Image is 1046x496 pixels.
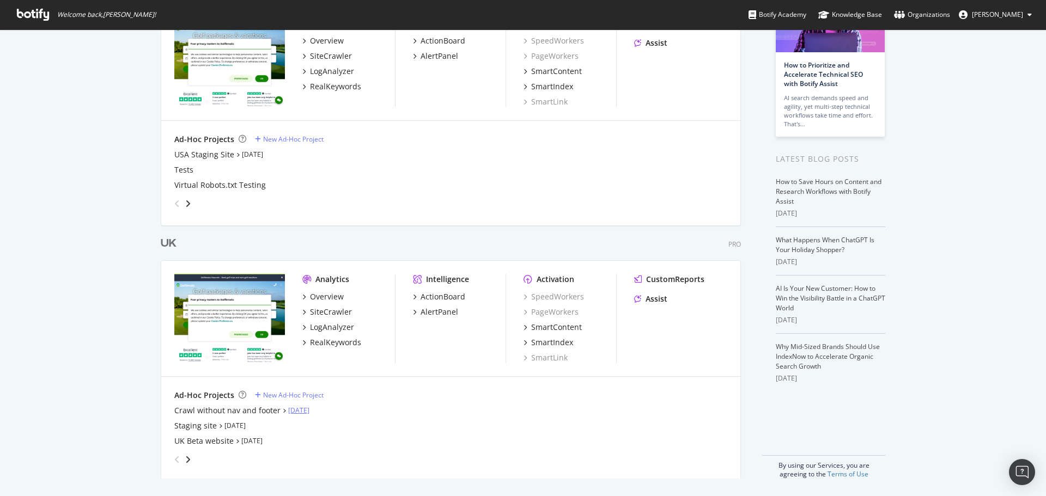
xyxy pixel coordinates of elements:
span: Welcome back, [PERSON_NAME] ! [57,10,156,19]
img: www.golfbreaks.com/en-gb/ [174,274,285,362]
div: SiteCrawler [310,51,352,62]
div: SmartIndex [531,337,573,348]
a: SmartIndex [524,81,573,92]
div: Assist [646,293,667,304]
a: CustomReports [634,274,704,285]
div: Open Intercom Messenger [1009,459,1035,485]
a: SpeedWorkers [524,291,584,302]
a: ActionBoard [413,35,465,46]
div: LogAnalyzer [310,322,354,333]
div: AlertPanel [421,307,458,317]
div: RealKeywords [310,337,361,348]
a: AI Is Your New Customer: How to Win the Visibility Battle in a ChatGPT World [776,284,885,313]
div: Analytics [315,274,349,285]
a: AlertPanel [413,307,458,317]
div: Ad-Hoc Projects [174,134,234,145]
div: [DATE] [776,315,885,325]
a: Why Mid-Sized Brands Should Use IndexNow to Accelerate Organic Search Growth [776,342,880,371]
a: [DATE] [241,436,263,445]
div: New Ad-Hoc Project [263,390,324,400]
a: Tests [174,164,193,175]
div: LogAnalyzer [310,66,354,77]
div: ActionBoard [421,291,465,302]
div: Organizations [894,9,950,20]
a: LogAnalyzer [302,322,354,333]
a: [DATE] [242,150,263,159]
div: UK [161,236,177,252]
a: Overview [302,35,344,46]
a: SmartContent [524,322,582,333]
a: LogAnalyzer [302,66,354,77]
div: Pro [728,240,741,249]
a: [DATE] [288,406,309,415]
div: Intelligence [426,274,469,285]
a: ActionBoard [413,291,465,302]
div: angle-right [184,454,192,465]
div: ActionBoard [421,35,465,46]
a: Staging site [174,420,217,431]
div: CustomReports [646,274,704,285]
img: www.golfbreaks.com/en-us/ [174,18,285,106]
div: PageWorkers [524,307,579,317]
div: angle-left [170,195,184,212]
a: RealKeywords [302,337,361,348]
div: [DATE] [776,373,885,383]
a: SmartLink [524,352,568,363]
a: What Happens When ChatGPT Is Your Holiday Shopper? [776,235,874,254]
div: New Ad-Hoc Project [263,134,324,144]
div: [DATE] [776,257,885,267]
a: Terms of Use [828,469,868,479]
div: Ad-Hoc Projects [174,390,234,401]
a: SmartContent [524,66,582,77]
a: New Ad-Hoc Project [255,390,324,400]
a: Crawl without nav and footer [174,405,281,416]
a: UK Beta website [174,436,234,446]
div: Overview [310,291,344,302]
div: Activation [537,274,574,285]
div: [DATE] [776,209,885,218]
a: UK [161,236,181,252]
a: SmartIndex [524,337,573,348]
button: [PERSON_NAME] [950,6,1041,23]
div: SmartContent [531,322,582,333]
a: How to Prioritize and Accelerate Technical SEO with Botify Assist [784,60,863,88]
div: RealKeywords [310,81,361,92]
a: Virtual Robots.txt Testing [174,180,266,191]
a: SiteCrawler [302,307,352,317]
div: AlertPanel [421,51,458,62]
div: SmartIndex [531,81,573,92]
div: Latest Blog Posts [776,153,885,165]
div: Knowledge Base [818,9,882,20]
div: Botify Academy [749,9,806,20]
div: By using our Services, you are agreeing to the [762,455,885,479]
a: How to Save Hours on Content and Research Workflows with Botify Assist [776,177,881,206]
a: New Ad-Hoc Project [255,134,324,144]
div: AI search demands speed and agility, yet multi-step technical workflows take time and effort. Tha... [784,94,877,128]
a: AlertPanel [413,51,458,62]
a: RealKeywords [302,81,361,92]
a: Assist [634,293,667,304]
a: USA Staging Site [174,149,234,160]
div: Overview [310,35,344,46]
a: SiteCrawler [302,51,352,62]
div: angle-left [170,451,184,468]
div: Assist [646,38,667,48]
div: angle-right [184,198,192,209]
div: SiteCrawler [310,307,352,317]
a: PageWorkers [524,51,579,62]
span: Tom Duncombe [972,10,1023,19]
a: Overview [302,291,344,302]
a: Assist [634,38,667,48]
div: SmartContent [531,66,582,77]
a: SmartLink [524,96,568,107]
a: SpeedWorkers [524,35,584,46]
